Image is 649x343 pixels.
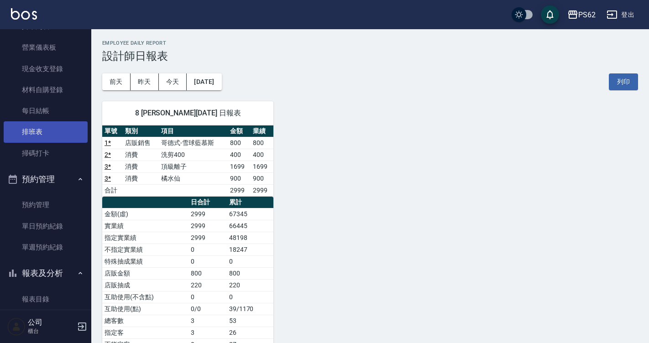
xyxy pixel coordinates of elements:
td: 消費 [123,149,159,161]
button: [DATE] [187,73,221,90]
td: 0 [227,291,274,303]
button: 今天 [159,73,187,90]
button: 前天 [102,73,131,90]
img: Person [7,317,26,336]
td: 0 [188,255,227,267]
td: 互助使用(不含點) [102,291,188,303]
td: 合計 [102,184,123,196]
td: 指定實業績 [102,232,188,244]
button: 昨天 [131,73,159,90]
td: 不指定實業績 [102,244,188,255]
th: 累計 [227,197,274,208]
td: 220 [188,279,227,291]
td: 26 [227,327,274,338]
img: Logo [11,8,37,20]
td: 洗剪400 [159,149,228,161]
button: 報表及分析 [4,261,88,285]
td: 39/1170 [227,303,274,315]
td: 消費 [123,172,159,184]
a: 掃碼打卡 [4,143,88,164]
a: 報表目錄 [4,289,88,310]
td: 48198 [227,232,274,244]
a: 現金收支登錄 [4,58,88,79]
td: 1699 [228,161,251,172]
td: 1699 [251,161,273,172]
th: 金額 [228,125,251,137]
td: 900 [251,172,273,184]
td: 2999 [228,184,251,196]
td: 哥德式-雪球藍慕斯 [159,137,228,149]
td: 400 [251,149,273,161]
h5: 公司 [28,318,74,327]
td: 53 [227,315,274,327]
td: 頂級離子 [159,161,228,172]
td: 0/0 [188,303,227,315]
a: 排班表 [4,121,88,142]
td: 0 [188,244,227,255]
td: 2999 [188,208,227,220]
td: 67345 [227,208,274,220]
td: 2999 [188,220,227,232]
td: 指定客 [102,327,188,338]
td: 0 [227,255,274,267]
a: 單日預約紀錄 [4,216,88,237]
td: 66445 [227,220,274,232]
td: 220 [227,279,274,291]
td: 互助使用(點) [102,303,188,315]
button: save [541,5,559,24]
td: 店販抽成 [102,279,188,291]
button: PS62 [564,5,599,24]
td: 金額(虛) [102,208,188,220]
td: 400 [228,149,251,161]
td: 3 [188,315,227,327]
td: 800 [251,137,273,149]
td: 實業績 [102,220,188,232]
td: 18247 [227,244,274,255]
td: 店販金額 [102,267,188,279]
td: 3 [188,327,227,338]
a: 材料自購登錄 [4,79,88,100]
h3: 設計師日報表 [102,50,638,62]
a: 預約管理 [4,194,88,215]
div: PS62 [578,9,596,21]
a: 店家日報表 [4,310,88,331]
td: 2999 [251,184,273,196]
h2: Employee Daily Report [102,40,638,46]
a: 單週預約紀錄 [4,237,88,258]
button: 登出 [603,6,638,23]
td: 店販銷售 [123,137,159,149]
td: 800 [227,267,274,279]
a: 營業儀表板 [4,37,88,58]
button: 預約管理 [4,167,88,191]
td: 消費 [123,161,159,172]
th: 單號 [102,125,123,137]
th: 項目 [159,125,228,137]
span: 8 [PERSON_NAME][DATE] 日報表 [113,109,262,118]
td: 橘水仙 [159,172,228,184]
td: 2999 [188,232,227,244]
table: a dense table [102,125,273,197]
th: 日合計 [188,197,227,208]
a: 每日結帳 [4,100,88,121]
td: 0 [188,291,227,303]
th: 類別 [123,125,159,137]
td: 900 [228,172,251,184]
button: 列印 [609,73,638,90]
td: 總客數 [102,315,188,327]
td: 特殊抽成業績 [102,255,188,267]
p: 櫃台 [28,327,74,335]
th: 業績 [251,125,273,137]
td: 800 [228,137,251,149]
td: 800 [188,267,227,279]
